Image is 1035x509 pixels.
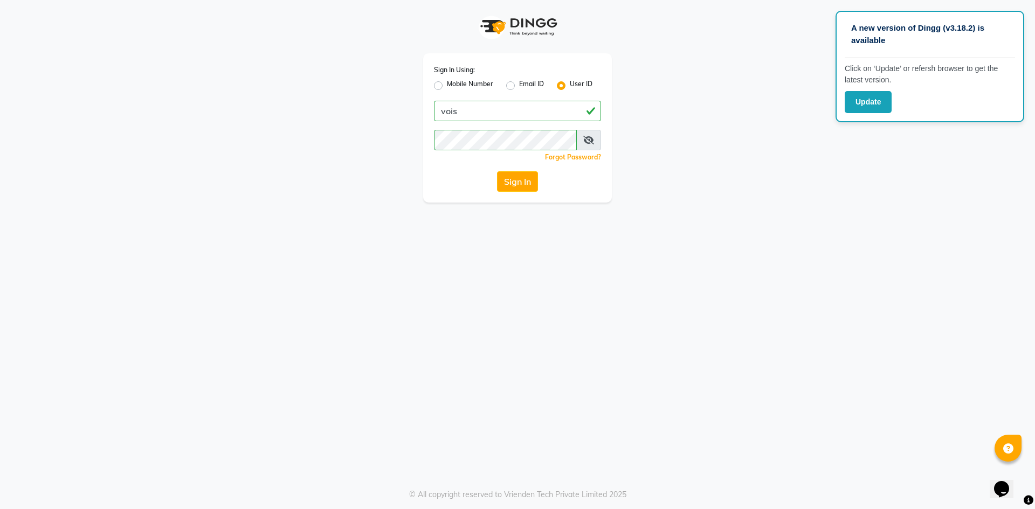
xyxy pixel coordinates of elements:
p: A new version of Dingg (v3.18.2) is available [851,22,1009,46]
button: Sign In [497,171,538,192]
button: Update [845,91,892,113]
img: logo1.svg [474,11,561,43]
iframe: chat widget [990,466,1024,498]
label: Mobile Number [447,79,493,92]
p: Click on ‘Update’ or refersh browser to get the latest version. [845,63,1015,86]
label: Sign In Using: [434,65,475,75]
input: Username [434,101,601,121]
input: Username [434,130,577,150]
label: Email ID [519,79,544,92]
label: User ID [570,79,592,92]
a: Forgot Password? [545,153,601,161]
